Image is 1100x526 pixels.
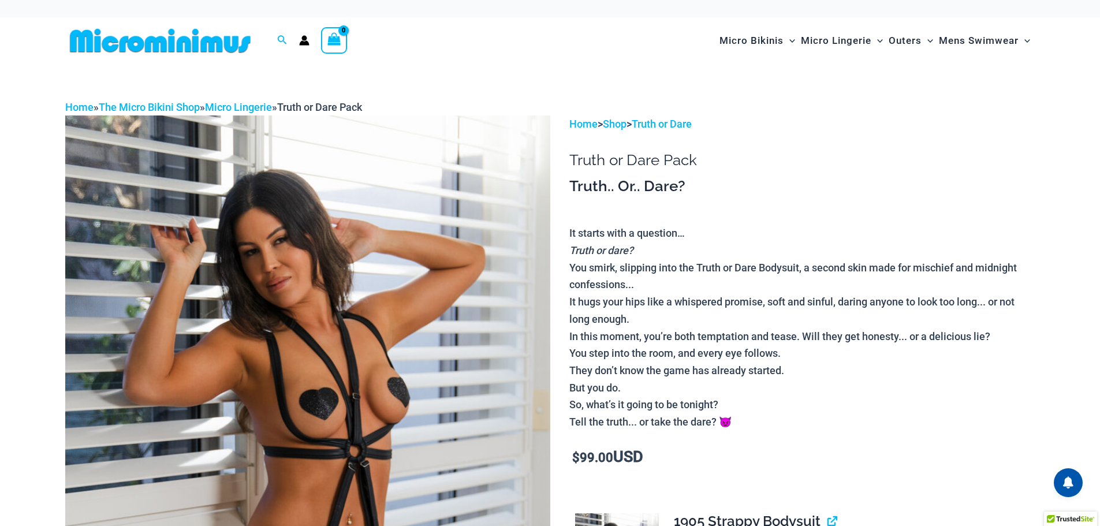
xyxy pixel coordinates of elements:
[572,450,580,465] span: $
[205,101,272,113] a: Micro Lingerie
[321,27,348,54] a: View Shopping Cart, empty
[784,26,795,55] span: Menu Toggle
[99,101,200,113] a: The Micro Bikini Shop
[798,23,886,58] a: Micro LingerieMenu ToggleMenu Toggle
[1019,26,1030,55] span: Menu Toggle
[715,21,1035,60] nav: Site Navigation
[277,101,362,113] span: Truth or Dare Pack
[719,26,784,55] span: Micro Bikinis
[65,28,255,54] img: MM SHOP LOGO FLAT
[603,118,627,130] a: Shop
[569,151,1035,169] h1: Truth or Dare Pack
[572,450,613,465] bdi: 99.00
[922,26,933,55] span: Menu Toggle
[277,33,288,48] a: Search icon link
[886,23,936,58] a: OutersMenu ToggleMenu Toggle
[936,23,1033,58] a: Mens SwimwearMenu ToggleMenu Toggle
[65,101,362,113] span: » » »
[871,26,883,55] span: Menu Toggle
[939,26,1019,55] span: Mens Swimwear
[569,115,1035,133] p: > >
[65,101,94,113] a: Home
[569,244,633,256] i: Truth or dare?
[717,23,798,58] a: Micro BikinisMenu ToggleMenu Toggle
[632,118,692,130] a: Truth or Dare
[569,449,1035,467] p: USD
[801,26,871,55] span: Micro Lingerie
[299,35,310,46] a: Account icon link
[889,26,922,55] span: Outers
[569,177,1035,196] h3: Truth.. Or.. Dare?
[569,118,598,130] a: Home
[569,225,1035,430] p: It starts with a question… You smirk, slipping into the Truth or Dare Bodysuit, a second skin mad...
